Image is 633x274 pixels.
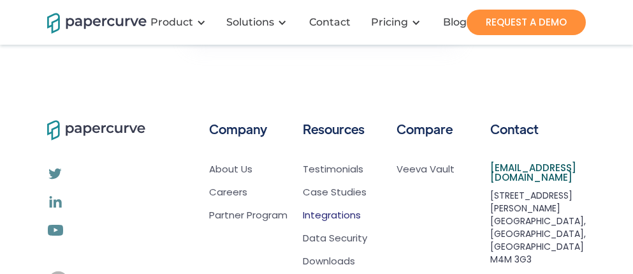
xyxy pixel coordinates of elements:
[371,16,408,29] a: Pricing
[150,16,193,29] div: Product
[300,16,363,29] a: Contact
[219,3,300,42] div: Solutions
[303,163,363,176] a: Testimonials
[443,16,467,29] div: Blog
[303,255,355,268] a: Downloads
[490,163,586,182] a: [EMAIL_ADDRESS][DOMAIN_NAME]
[143,3,219,42] div: Product
[209,186,287,199] a: Careers
[303,186,367,199] a: Case Studies
[397,118,453,141] h6: Compare
[397,163,455,176] a: Veeva Vault
[433,16,479,29] a: Blog
[209,209,287,222] a: Partner Program
[363,3,433,42] div: Pricing
[303,118,365,141] h6: Resources
[303,209,361,222] a: Integrations
[309,16,351,29] div: Contact
[209,163,287,176] a: About Us
[490,189,586,266] div: [STREET_ADDRESS][PERSON_NAME] [GEOGRAPHIC_DATA], [GEOGRAPHIC_DATA], [GEOGRAPHIC_DATA] M4M 3G3
[467,10,586,35] a: REQUEST A DEMO
[47,11,130,33] a: home
[226,16,274,29] div: Solutions
[303,232,367,245] a: Data Security
[490,118,539,141] h6: Contact
[209,118,267,141] h6: Company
